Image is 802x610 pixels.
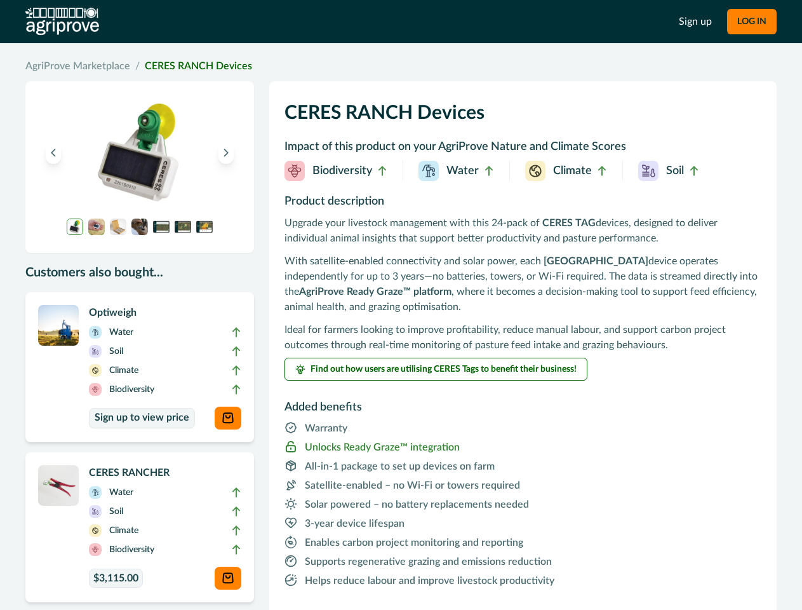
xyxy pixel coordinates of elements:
[299,287,451,297] strong: AgriProve Ready Graze™ platform
[284,358,587,381] button: Find out how users are utilising CERES Tags to benefit their business!
[153,219,170,235] img: A screenshot of the Ready Graze application showing a 3D map of animal positions
[135,58,140,74] span: /
[284,215,761,246] p: Upgrade your livestock management with this 24-pack of devices, designed to deliver individual an...
[284,97,761,137] h1: CERES RANCH Devices
[305,535,523,550] p: Enables carbon project monitoring and reporting
[284,194,761,215] h2: Product description
[109,543,154,557] p: Biodiversity
[109,344,123,358] p: Soil
[175,219,191,235] img: A screenshot of the Ready Graze application showing a heatmap of grazing activity
[93,571,138,586] span: $3,115.00
[46,141,61,164] button: Previous image
[88,219,105,235] img: A hand holding a CERES RANCH device
[305,478,520,493] p: Satellite-enabled – no Wi-Fi or towers required
[38,465,79,506] img: A CERES RANCHER APPLICATOR
[145,61,252,71] a: CERES RANCH Devices
[542,218,596,228] strong: CERES TAG
[25,263,254,282] p: Customers also bought...
[305,421,347,436] p: Warranty
[89,465,241,480] p: CERES RANCHER
[109,485,133,499] p: Water
[41,97,239,208] img: A single CERES RANCH device
[305,573,554,588] p: Helps reduce labour and improve livestock productivity
[95,412,189,424] p: Sign up to view price
[666,163,684,180] p: Soil
[284,322,761,353] p: Ideal for farmers looking to improve profitability, reduce manual labour, and support carbon proj...
[110,219,126,235] img: A box of CERES RANCH devices
[218,141,234,164] button: Next image
[109,325,133,339] p: Water
[305,554,552,569] p: Supports regenerative grazing and emissions reduction
[727,9,777,34] button: LOG IN
[25,58,777,74] nav: breadcrumb
[131,219,148,235] img: A CERES RANCH device applied to the ear of a cow
[446,163,479,180] p: Water
[284,137,761,161] h2: Impact of this product on your AgriProve Nature and Climate Scores
[89,305,241,320] p: Optiweigh
[38,305,79,346] img: A single CERES RANCH device
[284,386,761,420] h2: Added benefits
[109,505,123,518] p: Soil
[109,383,154,396] p: Biodiversity
[553,163,592,180] p: Climate
[25,58,130,74] a: AgriProve Marketplace
[196,219,213,235] img: A screenshot of the Ready Graze application showing a paddock layout
[305,497,529,512] p: Solar powered – no battery replacements needed
[305,459,495,474] p: All-in-1 package to set up devices on farm
[284,254,761,315] p: With satellite-enabled connectivity and solar power, each device operates independently for up to...
[305,516,404,531] p: 3-year device lifespan
[679,14,712,29] a: Sign up
[109,363,138,377] p: Climate
[544,256,648,266] strong: [GEOGRAPHIC_DATA]
[311,365,577,374] span: Find out how users are utilising CERES Tags to benefit their business!
[305,440,460,455] p: Unlocks Ready Graze™ integration
[312,163,372,180] p: Biodiversity
[109,524,138,538] p: Climate
[89,408,195,428] a: Sign up to view price
[25,8,99,36] img: AgriProve logo
[67,219,83,235] img: A single CERES RANCH device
